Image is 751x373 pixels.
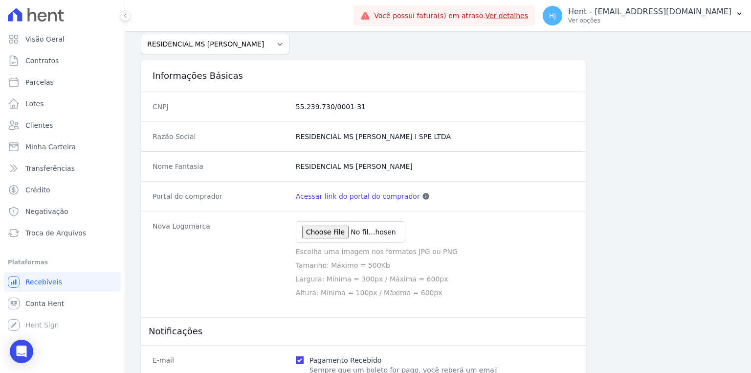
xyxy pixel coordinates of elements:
a: Contratos [4,51,121,70]
dt: Nova Logomarca [153,221,288,298]
p: Hent - [EMAIL_ADDRESS][DOMAIN_NAME] [568,7,731,17]
span: Crédito [25,185,50,195]
span: Conta Hent [25,299,64,308]
p: Ver opções [568,17,731,24]
a: Recebíveis [4,272,121,292]
a: Negativação [4,202,121,221]
dd: 55.239.730/0001-31 [296,102,574,112]
span: Negativação [25,207,68,216]
span: Recebíveis [25,277,62,287]
a: Parcelas [4,72,121,92]
p: Escolha uma imagem nos formatos JPG ou PNG [296,247,574,256]
a: Transferências [4,159,121,178]
dt: Razão Social [153,132,288,141]
p: Altura: Mínima = 100px / Máxima = 600px [296,288,574,298]
span: Clientes [25,120,53,130]
span: Troca de Arquivos [25,228,86,238]
div: Open Intercom Messenger [10,340,33,363]
p: Largura: Mínima = 300px / Máxima = 600px [296,274,574,284]
p: Tamanho: Máximo = 500Kb [296,260,574,270]
dd: RESIDENCIAL MS [PERSON_NAME] I SPE LTDA [296,132,574,141]
span: Lotes [25,99,44,109]
div: Plataformas [8,256,117,268]
a: Crédito [4,180,121,200]
a: Conta Hent [4,294,121,313]
a: Lotes [4,94,121,114]
span: Transferências [25,163,75,173]
h3: Informações Básicas [153,70,574,82]
label: Pagamento Recebido [309,356,382,364]
span: Parcelas [25,77,54,87]
span: Contratos [25,56,59,66]
span: Visão Geral [25,34,65,44]
a: Minha Carteira [4,137,121,157]
dd: RESIDENCIAL MS [PERSON_NAME] [296,162,574,171]
dt: Nome Fantasia [153,162,288,171]
a: Acessar link do portal do comprador [296,191,420,201]
dt: CNPJ [153,102,288,112]
span: Hj [549,12,556,19]
span: Você possui fatura(s) em atraso. [374,11,528,21]
a: Ver detalhes [485,12,528,20]
button: Hj Hent - [EMAIL_ADDRESS][DOMAIN_NAME] Ver opções [535,2,751,29]
a: Visão Geral [4,29,121,49]
h3: Notificações [149,326,578,337]
span: Minha Carteira [25,142,76,152]
a: Troca de Arquivos [4,223,121,243]
a: Clientes [4,116,121,135]
dt: Portal do comprador [153,191,288,201]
